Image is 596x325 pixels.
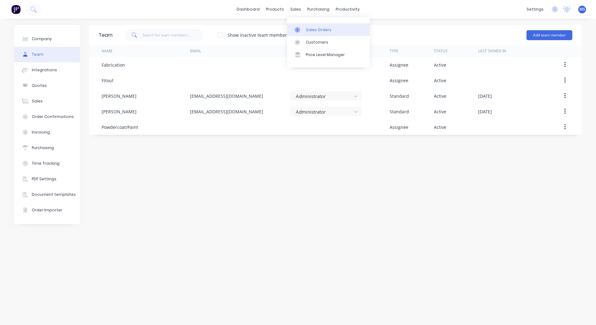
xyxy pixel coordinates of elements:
[478,93,492,99] div: [DATE]
[102,48,113,54] div: Name
[32,161,60,166] div: Time Tracking
[14,109,80,125] button: Order Confirmations
[99,31,113,39] div: Team
[263,5,287,14] div: products
[14,202,80,218] button: Order Importer
[478,48,506,54] div: Last signed in
[434,62,446,68] div: Active
[390,77,408,84] div: Assignee
[434,48,448,54] div: Status
[434,93,446,99] div: Active
[32,207,62,213] div: Order Importer
[14,78,80,93] button: Quotes
[390,48,398,54] div: Type
[523,5,547,14] div: settings
[32,145,54,151] div: Purchasing
[306,27,331,33] div: Sales Orders
[287,5,304,14] div: sales
[14,171,80,187] button: PDF Settings
[102,77,113,84] div: Fitout
[32,176,56,182] div: PDF Settings
[14,47,80,62] button: Team
[287,36,370,49] a: Customers
[434,124,446,130] div: Active
[333,5,363,14] div: productivity
[190,108,263,115] div: [EMAIL_ADDRESS][DOMAIN_NAME]
[32,192,76,197] div: Document templates
[11,5,21,14] img: Factory
[102,108,137,115] div: [PERSON_NAME]
[228,32,289,38] div: Show inactive team members
[287,23,370,36] a: Sales Orders
[306,40,328,45] div: Customers
[233,5,263,14] a: dashboard
[434,77,446,84] div: Active
[32,130,50,135] div: Invoicing
[14,187,80,202] button: Document templates
[190,93,263,99] div: [EMAIL_ADDRESS][DOMAIN_NAME]
[434,108,446,115] div: Active
[14,31,80,47] button: Company
[287,49,370,61] a: Price Level Manager
[32,52,43,57] div: Team
[14,140,80,156] button: Purchasing
[306,52,345,58] div: Price Level Manager
[579,7,585,12] span: MS
[102,93,137,99] div: [PERSON_NAME]
[14,93,80,109] button: Sales
[102,62,125,68] div: Fabrication
[32,67,57,73] div: Integrations
[32,36,52,42] div: Company
[304,5,333,14] div: purchasing
[32,98,43,104] div: Sales
[102,124,138,130] div: Powdercoat/Paint
[526,30,572,40] button: Add team member
[478,108,492,115] div: [DATE]
[32,114,74,120] div: Order Confirmations
[190,48,201,54] div: Email
[390,93,409,99] div: Standard
[142,29,203,41] input: Search for team members...
[14,62,80,78] button: Integrations
[390,108,409,115] div: Standard
[32,83,47,88] div: Quotes
[14,156,80,171] button: Time Tracking
[14,125,80,140] button: Invoicing
[390,124,408,130] div: Assignee
[390,62,408,68] div: Assignee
